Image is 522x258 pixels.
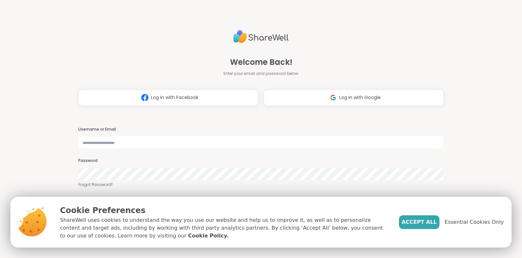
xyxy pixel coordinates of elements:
[78,90,258,106] button: Log in with Facebook
[151,94,198,101] span: Log in with Facebook
[402,218,437,226] span: Accept All
[230,56,292,68] span: Welcome Back!
[78,127,444,132] h3: Username or Email
[78,158,444,164] h3: Password
[327,92,339,104] img: ShareWell Logomark
[60,216,389,240] p: ShareWell uses cookies to understand the way you use our website and help us to improve it, as we...
[339,94,381,101] span: Log in with Google
[223,71,299,77] span: Enter your email and password below
[60,205,389,216] p: Cookie Preferences
[78,182,444,188] a: Forgot Password?
[399,215,439,229] button: Accept All
[139,92,151,104] img: ShareWell Logomark
[445,218,504,226] span: Essential Cookies Only
[264,90,444,106] button: Log in with Google
[188,232,229,240] a: Cookie Policy.
[233,27,289,46] img: ShareWell Logo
